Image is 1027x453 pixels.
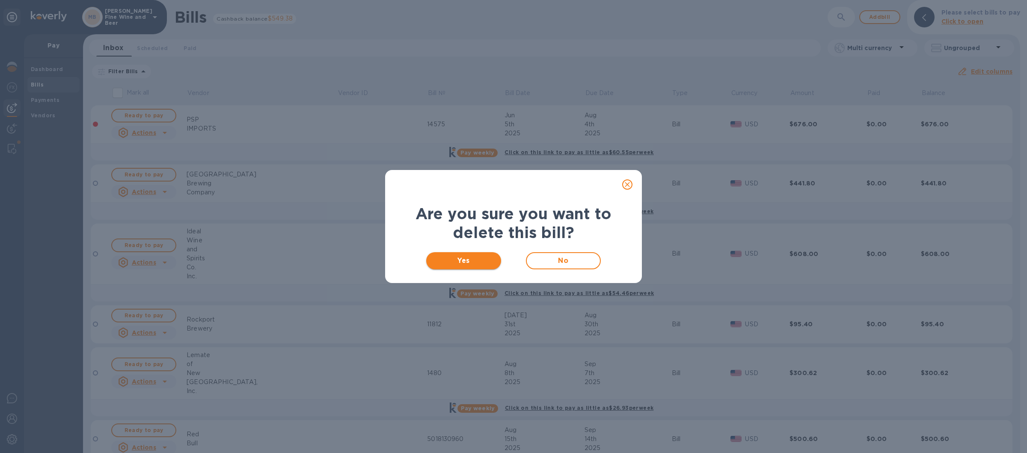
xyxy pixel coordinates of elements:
[526,252,601,269] button: No
[416,204,611,242] b: Are you sure you want to delete this bill?
[617,174,638,195] button: close
[433,256,494,266] span: Yes
[426,252,501,269] button: Yes
[534,256,593,266] span: No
